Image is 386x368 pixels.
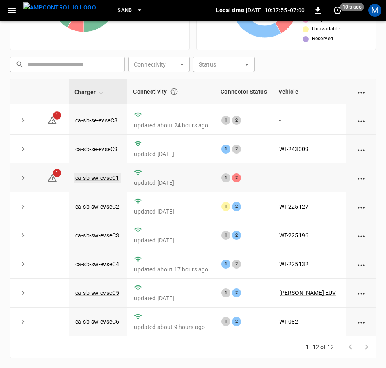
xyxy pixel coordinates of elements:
[356,317,366,326] div: action cell options
[356,87,366,96] div: action cell options
[221,116,230,125] div: 1
[273,106,343,135] td: -
[221,317,230,326] div: 1
[279,146,308,152] a: WT-243009
[75,146,117,152] a: ca-sb-se-evseC9
[312,35,333,43] span: Reserved
[17,258,29,270] button: expand row
[17,229,29,241] button: expand row
[53,169,61,177] span: 1
[279,232,308,239] a: WT-225196
[368,4,381,17] div: profile-icon
[74,173,121,183] a: ca-sb-sw-evseC1
[75,261,119,267] a: ca-sb-sw-evseC4
[232,317,241,326] div: 2
[133,84,209,99] div: Connectivity
[17,315,29,328] button: expand row
[134,179,208,187] p: updated [DATE]
[75,290,119,296] a: ca-sb-sw-evseC5
[134,121,208,129] p: updated about 24 hours ago
[134,150,208,158] p: updated [DATE]
[356,174,366,182] div: action cell options
[75,232,119,239] a: ca-sb-sw-evseC3
[216,6,244,14] p: Local time
[134,323,208,331] p: updated about 9 hours ago
[17,172,29,184] button: expand row
[47,117,57,123] a: 1
[279,318,299,325] a: WT-082
[273,163,343,192] td: -
[23,2,96,13] img: ampcontrol.io logo
[221,260,230,269] div: 1
[75,318,119,325] a: ca-sb-sw-evseC6
[134,294,208,302] p: updated [DATE]
[232,231,241,240] div: 2
[17,114,29,126] button: expand row
[47,174,57,181] a: 1
[340,3,364,11] span: 10 s ago
[356,231,366,239] div: action cell options
[279,203,308,210] a: WT-225127
[75,117,117,124] a: ca-sb-se-evseC8
[114,2,146,18] button: SanB
[74,87,106,97] span: Charger
[134,236,208,244] p: updated [DATE]
[232,116,241,125] div: 2
[53,111,61,120] span: 1
[75,203,119,210] a: ca-sb-sw-evseC2
[232,202,241,211] div: 2
[134,207,208,216] p: updated [DATE]
[312,25,340,33] span: Unavailable
[331,4,344,17] button: set refresh interval
[134,265,208,274] p: updated about 17 hours ago
[221,231,230,240] div: 1
[221,202,230,211] div: 1
[215,79,272,104] th: Connector Status
[17,200,29,213] button: expand row
[279,261,308,267] a: WT-225132
[356,289,366,297] div: action cell options
[17,143,29,155] button: expand row
[232,173,241,182] div: 2
[221,145,230,154] div: 1
[167,84,182,99] button: Connection between the charger and our software.
[279,290,336,296] a: [PERSON_NAME] EUV
[232,260,241,269] div: 2
[221,288,230,297] div: 1
[117,6,132,15] span: SanB
[232,145,241,154] div: 2
[356,202,366,211] div: action cell options
[232,288,241,297] div: 2
[221,173,230,182] div: 1
[356,145,366,153] div: action cell options
[306,343,334,351] p: 1–12 of 12
[273,79,343,104] th: Vehicle
[356,260,366,268] div: action cell options
[246,6,305,14] p: [DATE] 10:37:55 -07:00
[17,287,29,299] button: expand row
[356,116,366,124] div: action cell options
